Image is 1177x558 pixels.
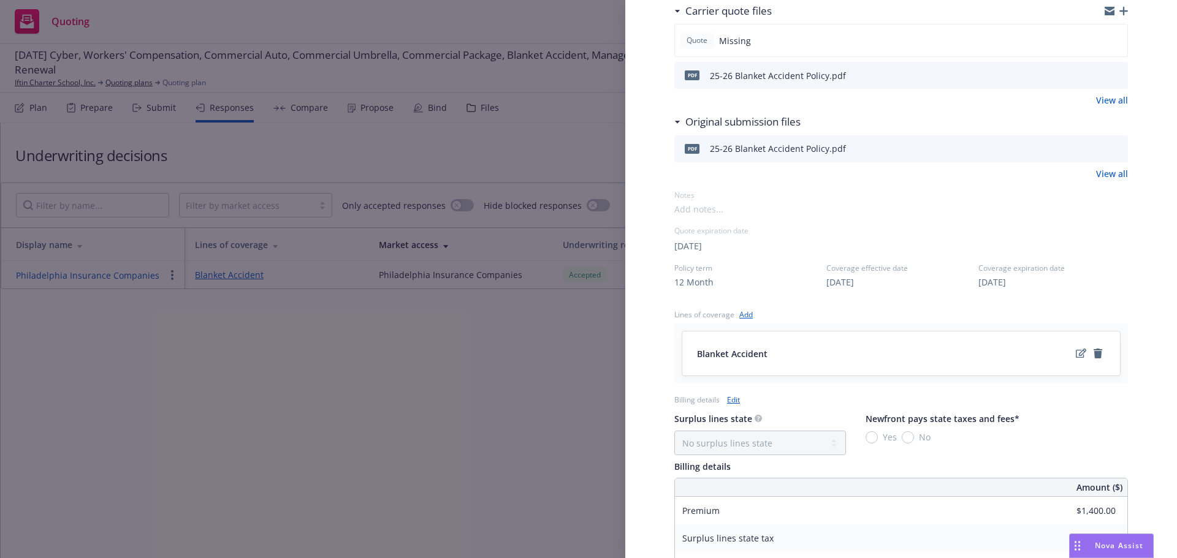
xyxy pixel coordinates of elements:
div: Carrier quote files [674,3,772,19]
span: pdf [685,70,699,80]
input: 0.00 [1043,502,1123,520]
input: No [902,431,914,443]
a: Add [739,308,753,321]
button: preview file [1112,141,1123,156]
span: Nova Assist [1095,540,1143,551]
div: Billing details [674,460,1128,473]
h3: Carrier quote files [685,3,772,19]
span: Coverage effective date [826,263,976,273]
button: preview file [1112,68,1123,83]
a: Edit [727,393,740,406]
span: Yes [883,431,897,443]
button: download file [1092,68,1102,83]
h3: Original submission files [685,114,801,130]
button: [DATE] [978,276,1006,288]
span: Premium [682,505,720,516]
span: Policy term [674,263,824,273]
input: Yes [866,431,878,443]
span: Coverage expiration date [978,263,1128,273]
div: 25-26 Blanket Accident Policy.pdf [710,69,846,82]
button: [DATE] [674,239,702,252]
button: [DATE] [826,276,854,288]
span: Newfront pays state taxes and fees* [866,413,1019,424]
button: download file [1092,141,1102,156]
span: Missing [719,34,751,47]
span: Surplus lines state tax [682,532,774,544]
div: Notes [674,190,1128,200]
div: Billing details [674,394,720,405]
div: Lines of coverage [674,309,734,320]
div: Drag to move [1070,534,1085,557]
span: Blanket Accident [697,347,768,360]
a: View all [1096,94,1128,107]
button: Nova Assist [1069,533,1154,558]
span: Quote [685,35,709,46]
span: No [919,431,931,443]
a: remove [1091,346,1105,361]
a: View all [1096,167,1128,180]
div: Original submission files [674,114,801,130]
div: Quote expiration date [674,225,1128,236]
input: 0.00 [1043,529,1123,548]
span: pdf [685,144,699,153]
button: 12 Month [674,276,714,288]
a: edit [1073,346,1088,361]
span: Amount ($) [1076,481,1122,494]
span: Surplus lines state [674,413,752,424]
div: 25-26 Blanket Accident Policy.pdf [710,142,846,155]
